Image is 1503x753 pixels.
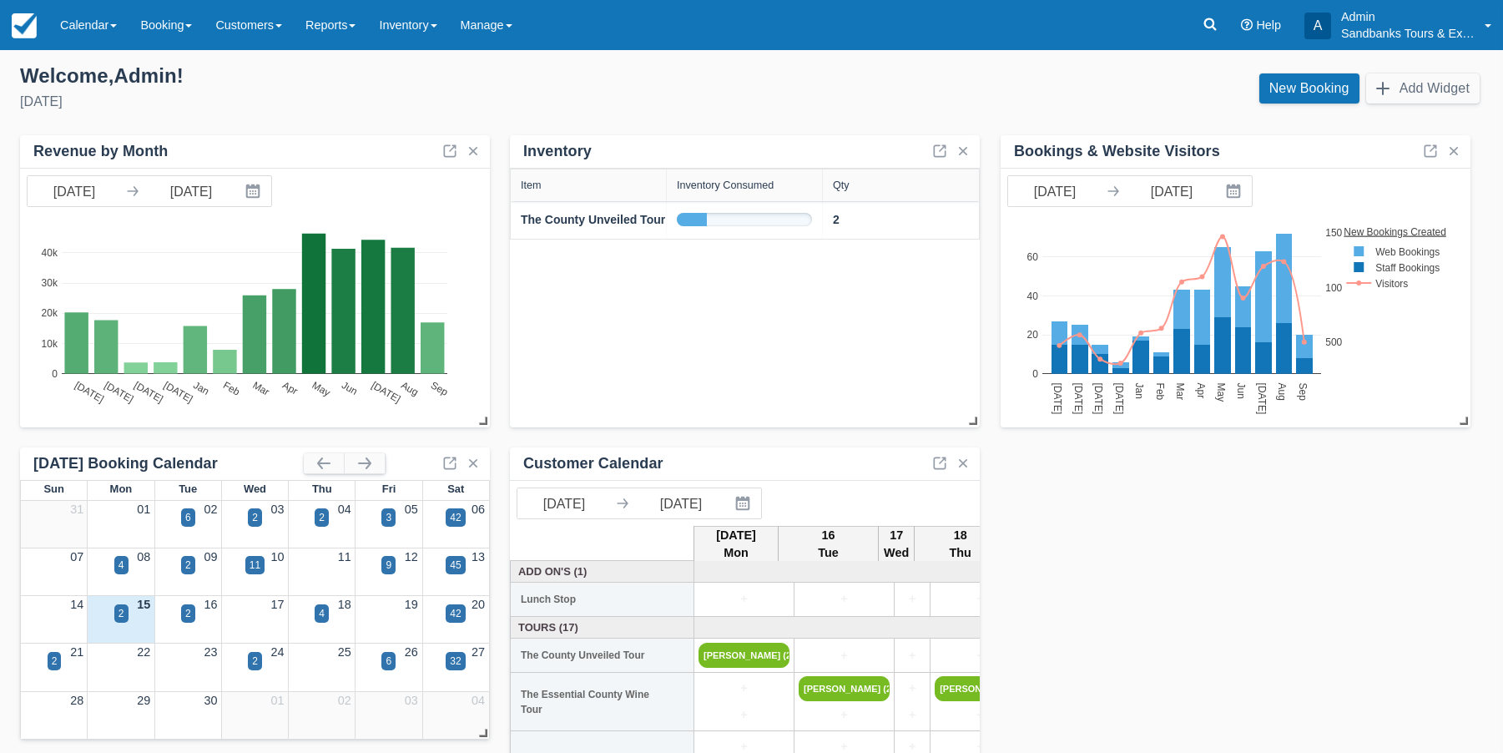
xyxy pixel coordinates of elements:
[523,454,663,473] div: Customer Calendar
[521,211,665,229] a: The County Unveiled Tour
[799,676,890,701] a: [PERSON_NAME] (2)
[833,213,840,226] strong: 2
[271,550,285,563] a: 10
[447,483,464,495] span: Sat
[450,558,461,573] div: 45
[1008,176,1102,206] input: Start Date
[472,645,485,659] a: 27
[779,526,879,563] th: 16 Tue
[204,503,217,516] a: 02
[12,13,37,38] img: checkfront-main-nav-mini-logo.png
[450,654,461,669] div: 32
[405,694,418,707] a: 03
[799,706,890,725] a: +
[137,550,150,563] a: 08
[137,503,150,516] a: 01
[472,503,485,516] a: 06
[677,179,774,191] div: Inventory Consumed
[70,694,83,707] a: 28
[935,706,1026,725] a: +
[935,647,1026,665] a: +
[521,179,542,191] div: Item
[521,213,665,226] strong: The County Unveiled Tour
[271,694,285,707] a: 01
[338,645,351,659] a: 25
[899,647,926,665] a: +
[699,680,789,698] a: +
[137,645,150,659] a: 22
[833,211,840,229] a: 2
[204,645,217,659] a: 23
[935,676,1026,701] a: [PERSON_NAME] (2)
[144,176,238,206] input: End Date
[879,526,915,563] th: 17 Wed
[28,176,121,206] input: Start Date
[405,598,418,611] a: 19
[20,92,739,112] div: [DATE]
[799,590,890,609] a: +
[833,179,850,191] div: Qty
[1014,142,1220,161] div: Bookings & Website Visitors
[515,619,690,635] a: Tours (17)
[204,550,217,563] a: 09
[238,176,271,206] button: Interact with the calendar and add the check-in date for your trip.
[450,606,461,621] div: 42
[338,694,351,707] a: 02
[52,654,58,669] div: 2
[70,550,83,563] a: 07
[185,606,191,621] div: 2
[405,503,418,516] a: 05
[386,558,391,573] div: 9
[634,488,728,518] input: End Date
[935,590,1026,609] a: +
[799,647,890,665] a: +
[386,654,391,669] div: 6
[523,142,592,161] div: Inventory
[70,503,83,516] a: 31
[70,598,83,611] a: 14
[699,643,789,668] a: [PERSON_NAME] (2)
[179,483,197,495] span: Tue
[450,510,461,525] div: 42
[915,526,1006,563] th: 18 Thu
[252,654,258,669] div: 2
[694,526,779,563] th: [DATE] Mon
[271,503,285,516] a: 03
[511,639,694,673] th: The County Unveiled Tour
[137,694,150,707] a: 29
[899,590,926,609] a: +
[899,706,926,725] a: +
[1366,73,1480,104] button: Add Widget
[137,598,150,611] a: 15
[20,63,739,88] div: Welcome , Admin !
[119,558,124,573] div: 4
[699,590,789,609] a: +
[1218,176,1252,206] button: Interact with the calendar and add the check-in date for your trip.
[338,550,351,563] a: 11
[33,454,304,473] div: [DATE] Booking Calendar
[382,483,396,495] span: Fri
[312,483,332,495] span: Thu
[119,606,124,621] div: 2
[70,645,83,659] a: 21
[43,483,63,495] span: Sun
[185,510,191,525] div: 6
[319,606,325,621] div: 4
[728,488,761,518] button: Interact with the calendar and add the check-in date for your trip.
[185,558,191,573] div: 2
[244,483,266,495] span: Wed
[515,563,690,579] a: Add On's (1)
[1259,73,1359,104] a: New Booking
[517,488,611,518] input: Start Date
[899,680,926,698] a: +
[204,694,217,707] a: 30
[338,598,351,611] a: 18
[110,483,133,495] span: Mon
[386,510,391,525] div: 3
[472,694,485,707] a: 04
[699,706,789,725] a: +
[271,598,285,611] a: 17
[250,558,260,573] div: 11
[33,142,168,161] div: Revenue by Month
[1344,225,1447,237] text: New Bookings Created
